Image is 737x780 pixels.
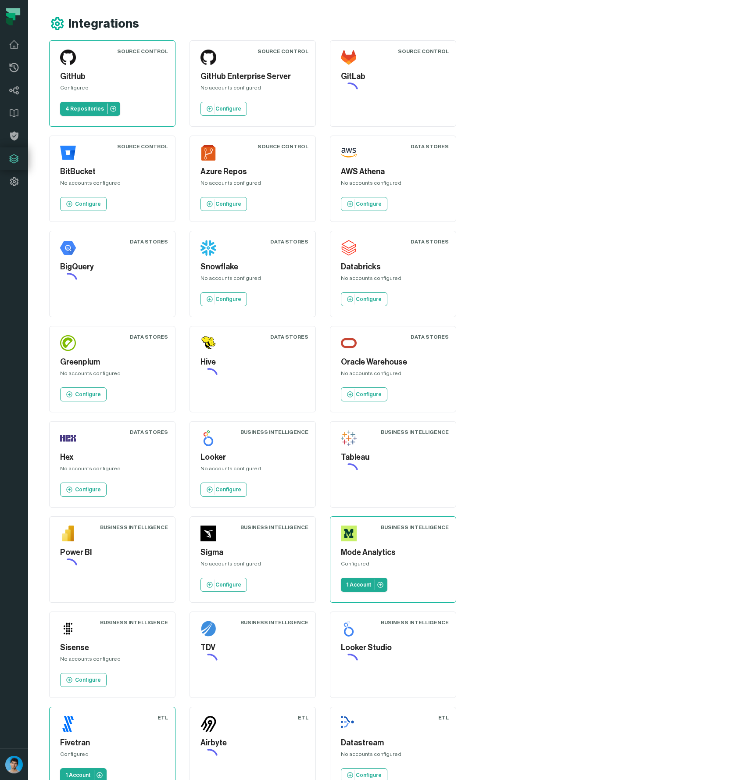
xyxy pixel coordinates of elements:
[117,143,168,150] div: Source Control
[215,581,241,588] p: Configure
[75,486,101,493] p: Configure
[117,48,168,55] div: Source Control
[215,200,241,208] p: Configure
[60,197,107,211] a: Configure
[200,578,247,592] a: Configure
[100,619,168,626] div: Business Intelligence
[341,716,357,732] img: Datastream
[298,714,308,721] div: ETL
[341,145,357,161] img: AWS Athena
[60,84,165,95] div: Configured
[341,50,357,65] img: GitLab
[60,240,76,256] img: BigQuery
[200,179,305,190] div: No accounts configured
[356,391,382,398] p: Configure
[65,772,90,779] p: 1 Account
[356,200,382,208] p: Configure
[341,751,445,761] div: No accounts configured
[341,335,357,351] img: Oracle Warehouse
[200,240,216,256] img: Snowflake
[215,486,241,493] p: Configure
[341,275,445,285] div: No accounts configured
[258,143,308,150] div: Source Control
[240,619,308,626] div: Business Intelligence
[60,465,165,476] div: No accounts configured
[60,335,76,351] img: Greenplum
[200,292,247,306] a: Configure
[381,524,449,531] div: Business Intelligence
[200,71,305,82] h5: GitHub Enterprise Server
[341,71,445,82] h5: GitLab
[200,737,305,749] h5: Airbyte
[60,737,165,749] h5: Fivetran
[60,716,76,732] img: Fivetran
[240,429,308,436] div: Business Intelligence
[60,356,165,368] h5: Greenplum
[341,387,387,401] a: Configure
[75,200,101,208] p: Configure
[200,547,305,558] h5: Sigma
[398,48,449,55] div: Source Control
[438,714,449,721] div: ETL
[200,621,216,637] img: TDV
[240,524,308,531] div: Business Intelligence
[200,166,305,178] h5: Azure Repos
[341,621,357,637] img: Looker Studio
[341,451,445,463] h5: Tableau
[60,642,165,654] h5: Sisense
[60,621,76,637] img: Sisense
[215,296,241,303] p: Configure
[200,102,247,116] a: Configure
[270,238,308,245] div: Data Stores
[200,145,216,161] img: Azure Repos
[200,275,305,285] div: No accounts configured
[346,581,371,588] p: 1 Account
[200,560,305,571] div: No accounts configured
[200,356,305,368] h5: Hive
[200,430,216,446] img: Looker
[60,166,165,178] h5: BitBucket
[200,642,305,654] h5: TDV
[60,71,165,82] h5: GitHub
[130,333,168,340] div: Data Stores
[200,197,247,211] a: Configure
[60,655,165,666] div: No accounts configured
[200,84,305,95] div: No accounts configured
[60,50,76,65] img: GitHub
[60,483,107,497] a: Configure
[200,526,216,541] img: Sigma
[60,526,76,541] img: Power BI
[130,429,168,436] div: Data Stores
[60,673,107,687] a: Configure
[60,751,165,761] div: Configured
[356,296,382,303] p: Configure
[65,105,104,112] p: 4 Repositories
[60,102,120,116] a: 4 Repositories
[270,333,308,340] div: Data Stores
[341,370,445,380] div: No accounts configured
[200,465,305,476] div: No accounts configured
[60,547,165,558] h5: Power BI
[60,261,165,273] h5: BigQuery
[341,526,357,541] img: Mode Analytics
[381,619,449,626] div: Business Intelligence
[60,179,165,190] div: No accounts configured
[200,451,305,463] h5: Looker
[341,737,445,749] h5: Datastream
[411,143,449,150] div: Data Stores
[68,16,139,32] h1: Integrations
[200,716,216,732] img: Airbyte
[411,238,449,245] div: Data Stores
[341,179,445,190] div: No accounts configured
[341,356,445,368] h5: Oracle Warehouse
[200,483,247,497] a: Configure
[341,240,357,256] img: Databricks
[60,145,76,161] img: BitBucket
[341,430,357,446] img: Tableau
[341,292,387,306] a: Configure
[60,370,165,380] div: No accounts configured
[381,429,449,436] div: Business Intelligence
[341,547,445,558] h5: Mode Analytics
[341,166,445,178] h5: AWS Athena
[411,333,449,340] div: Data Stores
